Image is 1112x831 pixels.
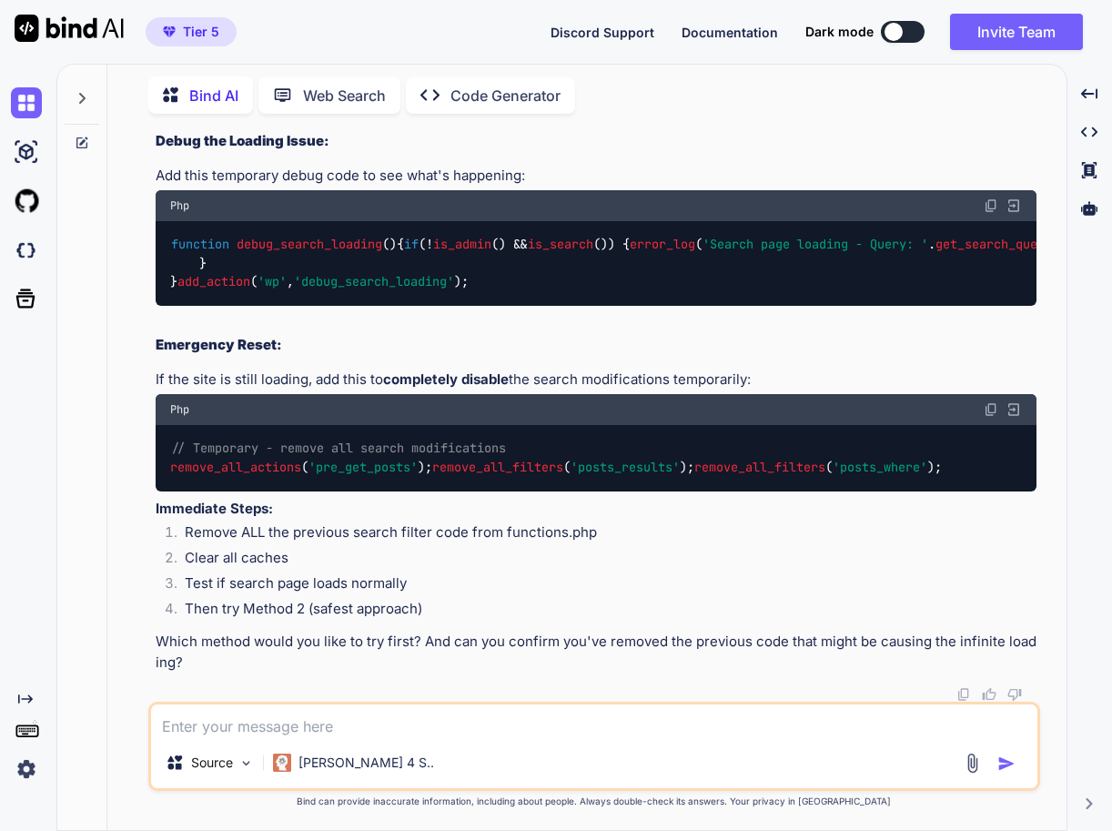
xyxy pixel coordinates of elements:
img: Pick Models [238,755,254,771]
img: darkCloudIdeIcon [11,235,42,266]
span: remove_all_actions [170,459,301,475]
img: settings [11,754,42,785]
img: copy [956,687,971,702]
span: add_action [177,273,250,289]
button: premiumTier 5 [146,17,237,46]
li: Clear all caches [170,548,1036,573]
p: Code Generator [450,85,561,106]
p: Bind AI [189,85,238,106]
img: like [982,687,996,702]
img: icon [997,755,1016,773]
img: githubLight [11,186,42,217]
span: is_search [528,237,593,253]
img: attachment [962,753,983,774]
span: is_admin [433,237,491,253]
li: Remove ALL the previous search filter code from functions.php [170,522,1036,548]
li: Test if search page loads normally [170,573,1036,599]
p: Add this temporary debug code to see what's happening: [156,166,1036,187]
img: ai-studio [11,137,42,167]
span: Documentation [682,25,778,40]
span: // Temporary - remove all search modifications [171,441,506,457]
p: [PERSON_NAME] 4 S.. [298,754,434,772]
img: dislike [1007,687,1022,702]
span: 'posts_results' [571,459,680,475]
strong: completely disable [383,370,509,388]
span: ( ) [171,237,397,253]
img: Claude 4 Sonnet [273,754,291,772]
strong: Emergency Reset: [156,336,282,353]
img: copy [984,402,998,417]
span: function [171,237,229,253]
span: remove_all_filters [432,459,563,475]
span: Php [170,402,189,417]
li: Then try Method 2 (safest approach) [170,599,1036,624]
button: Invite Team [950,14,1083,50]
strong: Debug the Loading Issue: [156,132,329,149]
button: Discord Support [551,23,654,42]
p: Web Search [303,85,386,106]
span: error_log [630,237,695,253]
span: 'debug_search_loading' [294,273,454,289]
strong: Immediate Steps: [156,500,273,517]
span: Php [170,198,189,213]
span: get_search_query [935,237,1052,253]
span: 'wp' [258,273,287,289]
img: Open in Browser [1006,401,1022,418]
span: 'pre_get_posts' [308,459,418,475]
img: chat [11,87,42,118]
span: debug_search_loading [237,237,382,253]
span: Dark mode [805,23,874,41]
p: Which method would you like to try first? And can you confirm you've removed the previous code th... [156,632,1036,673]
img: Open in Browser [1006,198,1022,214]
span: remove_all_filters [694,459,825,475]
span: Tier 5 [183,23,219,41]
span: 'Search page loading - Query: ' [703,237,928,253]
img: premium [163,26,176,37]
img: copy [984,198,998,213]
p: Source [191,754,233,772]
p: If the site is still loading, add this to the search modifications temporarily: [156,370,1036,390]
span: 'posts_where' [833,459,927,475]
span: Discord Support [551,25,654,40]
p: Bind can provide inaccurate information, including about people. Always double-check its answers.... [148,795,1040,808]
button: Documentation [682,23,778,42]
code: ( ); ( ); ( ); [170,439,943,476]
span: if [404,237,419,253]
img: Bind AI [15,15,124,42]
